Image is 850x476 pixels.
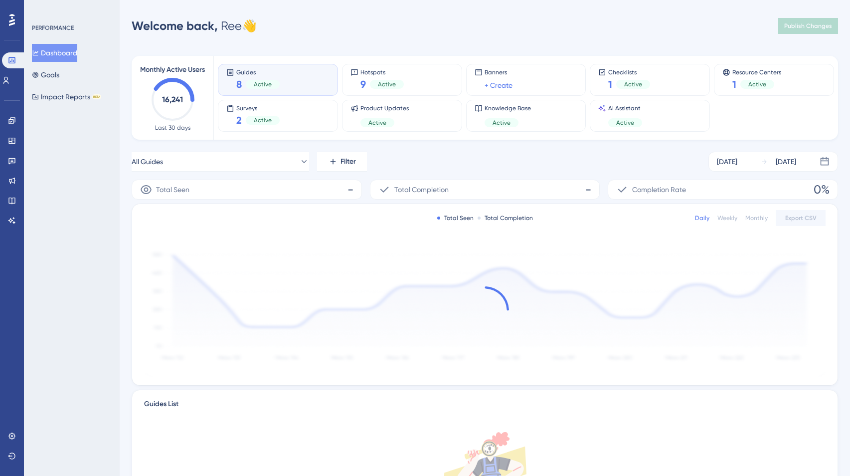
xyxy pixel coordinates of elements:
[785,214,817,222] span: Export CSV
[748,80,766,88] span: Active
[32,44,77,62] button: Dashboard
[360,68,404,75] span: Hotspots
[32,88,101,106] button: Impact ReportsBETA
[162,95,183,104] text: 16,241
[632,184,686,196] span: Completion Rate
[814,182,830,198] span: 0%
[92,94,101,99] div: BETA
[437,214,474,222] div: Total Seen
[236,77,242,91] span: 8
[140,64,205,76] span: Monthly Active Users
[360,104,409,112] span: Product Updates
[132,156,163,168] span: All Guides
[368,119,386,127] span: Active
[317,152,367,172] button: Filter
[156,184,189,196] span: Total Seen
[608,77,612,91] span: 1
[616,119,634,127] span: Active
[485,79,512,91] a: + Create
[778,18,838,34] button: Publish Changes
[776,156,796,168] div: [DATE]
[32,24,74,32] div: PERFORMANCE
[732,77,736,91] span: 1
[132,18,257,34] div: Ree 👋
[732,68,781,75] span: Resource Centers
[340,156,356,168] span: Filter
[624,80,642,88] span: Active
[745,214,768,222] div: Monthly
[608,68,650,75] span: Checklists
[236,68,280,75] span: Guides
[378,80,396,88] span: Active
[394,184,449,196] span: Total Completion
[32,66,59,84] button: Goals
[493,119,510,127] span: Active
[608,104,642,112] span: AI Assistant
[254,116,272,124] span: Active
[717,214,737,222] div: Weekly
[236,113,242,127] span: 2
[585,182,591,198] span: -
[717,156,737,168] div: [DATE]
[132,18,218,33] span: Welcome back,
[695,214,709,222] div: Daily
[236,104,280,111] span: Surveys
[144,398,178,416] span: Guides List
[485,104,531,112] span: Knowledge Base
[254,80,272,88] span: Active
[478,214,533,222] div: Total Completion
[485,68,512,76] span: Banners
[776,210,826,226] button: Export CSV
[347,182,353,198] span: -
[360,77,366,91] span: 9
[132,152,309,172] button: All Guides
[784,22,832,30] span: Publish Changes
[155,124,190,132] span: Last 30 days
